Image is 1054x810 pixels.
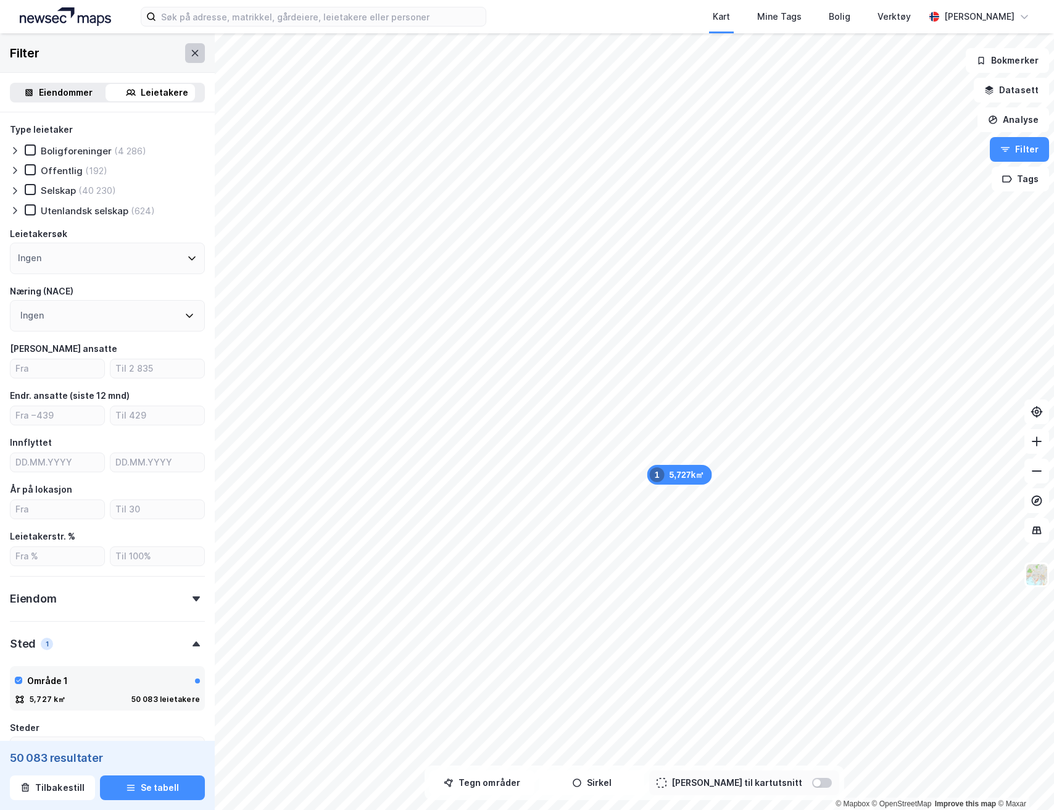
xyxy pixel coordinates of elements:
button: Analyse [977,107,1049,132]
div: Leietakersøk [10,227,67,241]
div: 50 083 leietakere [131,695,200,704]
div: Ingen [20,308,44,323]
div: (192) [85,165,107,177]
div: (624) [131,205,155,217]
a: Mapbox [836,800,869,808]
input: Til 100% [110,547,204,566]
div: Boligforeninger [41,145,112,157]
input: Søk på adresse, matrikkel, gårdeiere, leietakere eller personer [156,7,486,26]
div: Map marker [647,465,712,485]
div: Type leietaker [10,122,73,137]
div: Filter [10,43,39,63]
div: Eiendom [10,591,57,606]
div: Innflyttet [10,435,52,450]
button: Se tabell [100,775,205,800]
div: Verktøy [878,9,911,24]
div: Utenlandsk selskap [41,205,128,217]
div: 1 [650,467,665,482]
div: Mine Tags [757,9,802,24]
button: Sirkel [539,770,644,795]
input: Fra [10,359,104,378]
input: Til 2 835 [110,359,204,378]
input: DD.MM.YYYY [10,453,104,472]
div: Offentlig [41,165,83,177]
button: Datasett [974,78,1049,102]
button: Tags [992,167,1049,191]
div: Steder [10,720,39,735]
a: OpenStreetMap [872,800,932,808]
input: Fra [10,500,104,519]
a: Improve this map [935,800,996,808]
div: 1 [41,638,53,650]
div: Leietakere [141,85,188,100]
input: Fra −439 [10,406,104,425]
button: Tilbakestill [10,775,95,800]
button: Filter [990,137,1049,162]
input: Til 30 [110,500,204,519]
input: Til 429 [110,406,204,425]
div: Område 1 [27,674,68,688]
div: Ingen [18,251,41,265]
div: [PERSON_NAME] ansatte [10,341,117,356]
div: 5,727 k㎡ [30,695,66,704]
div: År på lokasjon [10,482,72,497]
div: Selskap [41,185,76,196]
img: Z [1025,563,1048,587]
div: [PERSON_NAME] [944,9,1015,24]
iframe: Chat Widget [992,751,1054,810]
div: Leietakerstr. % [10,529,75,544]
div: Kart [713,9,730,24]
div: Næring (NACE) [10,284,73,299]
input: DD.MM.YYYY [110,453,204,472]
button: Tegn områder [429,770,534,795]
div: (4 286) [114,145,146,157]
div: (40 230) [78,185,116,196]
img: logo.a4113a55bc3d86da70a041830d287a7e.svg [20,7,111,26]
button: Bokmerker [966,48,1049,73]
div: Endr. ansatte (siste 12 mnd) [10,388,130,403]
input: Fra % [10,547,104,566]
div: [PERSON_NAME] til kartutsnitt [671,775,802,790]
div: Bolig [829,9,850,24]
div: 50 083 resultater [10,751,205,766]
div: Sted [10,637,36,651]
div: Kontrollprogram for chat [992,751,1054,810]
div: Eiendommer [39,85,93,100]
